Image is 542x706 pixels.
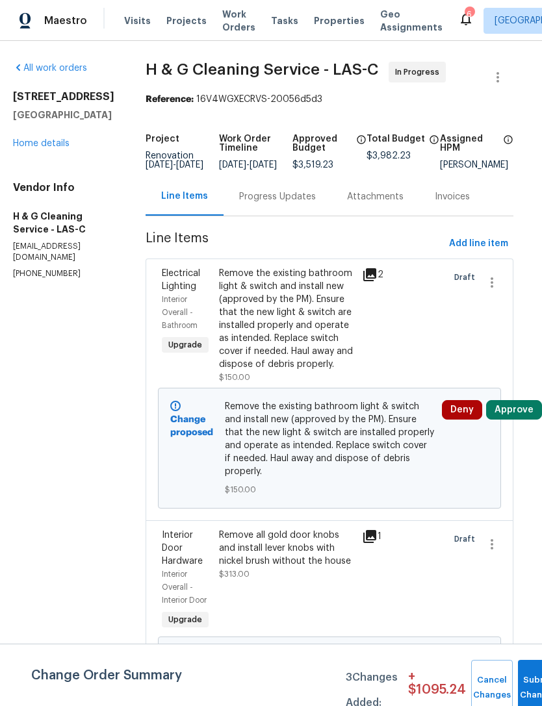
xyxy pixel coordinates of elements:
[219,529,354,568] div: Remove all gold door knobs and install lever knobs with nickel brush without the house
[292,160,333,170] span: $3,519.23
[162,531,203,566] span: Interior Door Hardware
[219,134,292,153] h5: Work Order Timeline
[176,160,203,170] span: [DATE]
[146,95,194,104] b: Reference:
[440,134,499,153] h5: Assigned HPM
[271,16,298,25] span: Tasks
[162,269,200,291] span: Electrical Lighting
[395,66,445,79] span: In Progress
[163,613,207,626] span: Upgrade
[162,296,198,329] span: Interior Overall - Bathroom
[292,134,352,153] h5: Approved Budget
[367,134,425,144] h5: Total Budget
[367,151,411,160] span: $3,982.23
[146,93,513,106] div: 16V4WGXECRVS-20056d5d3
[380,8,443,34] span: Geo Assignments
[163,338,207,351] span: Upgrade
[314,14,365,27] span: Properties
[219,160,246,170] span: [DATE]
[225,483,435,496] span: $150.00
[166,14,207,27] span: Projects
[161,190,208,203] div: Line Items
[146,151,203,170] span: Renovation
[146,160,173,170] span: [DATE]
[449,236,508,252] span: Add line item
[13,90,114,103] h2: [STREET_ADDRESS]
[44,14,87,27] span: Maestro
[429,134,439,151] span: The total cost of line items that have been proposed by Opendoor. This sum includes line items th...
[13,139,70,148] a: Home details
[162,570,207,604] span: Interior Overall - Interior Door
[347,190,404,203] div: Attachments
[146,160,203,170] span: -
[454,271,480,284] span: Draft
[170,415,213,437] b: Change proposed
[250,160,277,170] span: [DATE]
[362,529,383,544] div: 1
[146,232,444,256] span: Line Items
[13,64,87,73] a: All work orders
[219,373,250,381] span: $150.00
[225,400,435,478] span: Remove the existing bathroom light & switch and install new (approved by the PM). Ensure that the...
[13,181,114,194] h4: Vendor Info
[219,570,250,578] span: $313.00
[219,267,354,371] div: Remove the existing bathroom light & switch and install new (approved by the PM). Ensure that the...
[13,108,114,121] h5: [GEOGRAPHIC_DATA]
[503,134,513,160] span: The hpm assigned to this work order.
[362,267,383,283] div: 2
[222,8,255,34] span: Work Orders
[444,232,513,256] button: Add line item
[435,190,470,203] div: Invoices
[356,134,367,160] span: The total cost of line items that have been approved by both Opendoor and the Trade Partner. This...
[13,268,114,279] p: [PHONE_NUMBER]
[13,241,114,263] p: [EMAIL_ADDRESS][DOMAIN_NAME]
[486,400,542,420] button: Approve
[239,190,316,203] div: Progress Updates
[146,62,378,77] span: H & G Cleaning Service - LAS-C
[13,210,114,236] h5: H & G Cleaning Service - LAS-C
[146,134,179,144] h5: Project
[478,673,506,703] span: Cancel Changes
[442,400,482,420] button: Deny
[465,8,474,21] div: 6
[454,533,480,546] span: Draft
[124,14,151,27] span: Visits
[219,160,277,170] span: -
[440,160,513,170] div: [PERSON_NAME]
